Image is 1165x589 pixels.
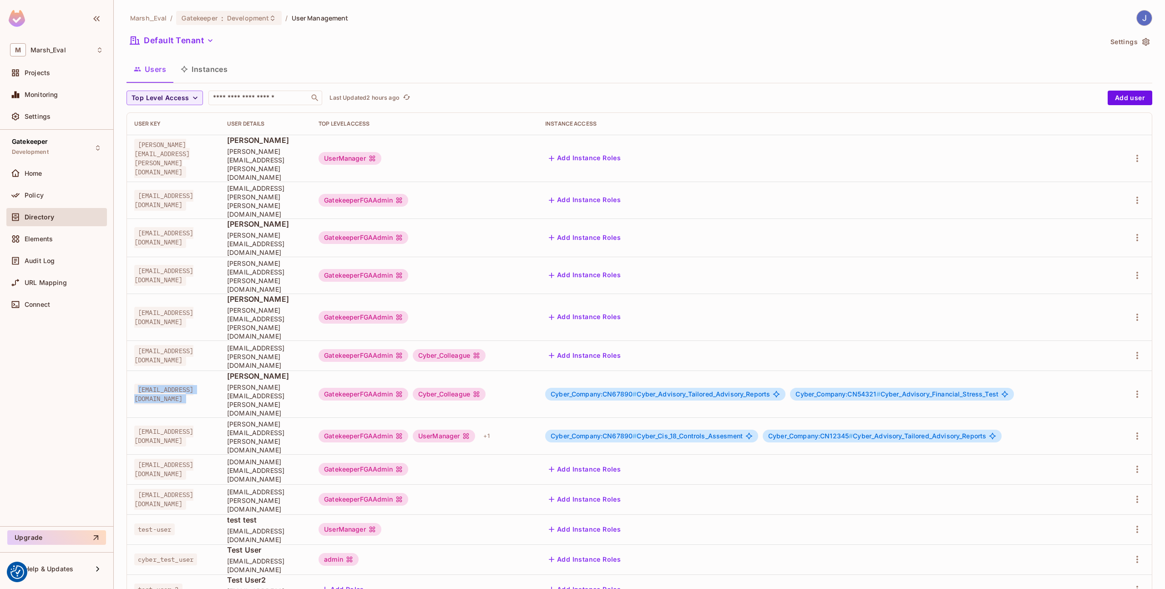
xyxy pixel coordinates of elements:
[227,515,304,525] span: test test
[10,43,26,56] span: M
[633,432,637,440] span: #
[551,390,637,398] span: Cyber_Company:CN67890
[400,92,412,103] span: Click to refresh data
[134,489,193,510] span: [EMAIL_ADDRESS][DOMAIN_NAME]
[1137,10,1152,25] img: Jose Basanta
[25,69,50,76] span: Projects
[545,230,624,245] button: Add Instance Roles
[849,432,853,440] span: #
[30,46,66,54] span: Workspace: Marsh_Eval
[25,565,73,573] span: Help & Updates
[127,91,203,105] button: Top Level Access
[134,227,193,248] span: [EMAIL_ADDRESS][DOMAIN_NAME]
[227,135,304,145] span: [PERSON_NAME]
[319,349,408,362] div: GatekeeperFGAAdmin
[227,219,304,229] span: [PERSON_NAME]
[319,388,408,401] div: GatekeeperFGAAdmin
[551,391,770,398] span: Cyber_Advisory_Tailored_Advisory_Reports
[227,371,304,381] span: [PERSON_NAME]
[227,527,304,544] span: [EMAIL_ADDRESS][DOMAIN_NAME]
[134,384,193,405] span: [EMAIL_ADDRESS][DOMAIN_NAME]
[12,138,48,145] span: Gatekeeper
[134,426,193,447] span: [EMAIL_ADDRESS][DOMAIN_NAME]
[545,348,624,363] button: Add Instance Roles
[401,92,412,103] button: refresh
[134,265,193,286] span: [EMAIL_ADDRESS][DOMAIN_NAME]
[227,545,304,555] span: Test User
[25,192,44,199] span: Policy
[227,231,304,257] span: [PERSON_NAME][EMAIL_ADDRESS][DOMAIN_NAME]
[319,231,408,244] div: GatekeeperFGAAdmin
[227,457,304,483] span: [DOMAIN_NAME][EMAIL_ADDRESS][DOMAIN_NAME]
[1108,91,1152,105] button: Add user
[9,10,25,27] img: SReyMgAAAABJRU5ErkJggg==
[319,269,408,282] div: GatekeeperFGAAdmin
[319,463,408,476] div: GatekeeperFGAAdmin
[319,523,381,536] div: UserManager
[25,213,54,221] span: Directory
[480,429,493,443] div: + 1
[221,15,224,22] span: :
[227,420,304,454] span: [PERSON_NAME][EMAIL_ADDRESS][PERSON_NAME][DOMAIN_NAME]
[413,349,486,362] div: Cyber_Colleague
[413,388,486,401] div: Cyber_Colleague
[134,345,193,366] span: [EMAIL_ADDRESS][DOMAIN_NAME]
[768,432,986,440] span: Cyber_Advisory_Tailored_Advisory_Reports
[551,432,637,440] span: Cyber_Company:CN67890
[403,93,410,102] span: refresh
[319,430,408,442] div: GatekeeperFGAAdmin
[319,553,359,566] div: admin
[25,235,53,243] span: Elements
[130,14,167,22] span: the active workspace
[132,92,189,104] span: Top Level Access
[227,147,304,182] span: [PERSON_NAME][EMAIL_ADDRESS][PERSON_NAME][DOMAIN_NAME]
[10,565,24,579] img: Revisit consent button
[545,120,1109,127] div: Instance Access
[182,14,217,22] span: Gatekeeper
[1107,35,1152,49] button: Settings
[227,575,304,585] span: Test User2
[319,152,381,165] div: UserManager
[170,14,172,22] li: /
[134,120,213,127] div: User Key
[227,294,304,304] span: [PERSON_NAME]
[134,523,175,535] span: test-user
[134,190,193,211] span: [EMAIL_ADDRESS][DOMAIN_NAME]
[25,279,67,286] span: URL Mapping
[319,311,408,324] div: GatekeeperFGAAdmin
[127,58,173,81] button: Users
[7,530,106,545] button: Upgrade
[25,91,58,98] span: Monitoring
[795,391,998,398] span: Cyber_Advisory_Financial_Stress_Test
[134,307,193,328] span: [EMAIL_ADDRESS][DOMAIN_NAME]
[551,432,743,440] span: Cyber_Cis_18_Controls_Assesment
[12,148,49,156] span: Development
[545,522,624,537] button: Add Instance Roles
[134,139,190,178] span: [PERSON_NAME][EMAIL_ADDRESS][PERSON_NAME][DOMAIN_NAME]
[545,268,624,283] button: Add Instance Roles
[795,390,880,398] span: Cyber_Company:CN54321
[134,553,197,565] span: cyber_test_user
[227,120,304,127] div: User Details
[633,390,637,398] span: #
[413,430,476,442] div: UserManager
[768,432,853,440] span: Cyber_Company:CN12345
[227,306,304,340] span: [PERSON_NAME][EMAIL_ADDRESS][PERSON_NAME][DOMAIN_NAME]
[227,383,304,417] span: [PERSON_NAME][EMAIL_ADDRESS][PERSON_NAME][DOMAIN_NAME]
[292,14,349,22] span: User Management
[545,310,624,325] button: Add Instance Roles
[227,259,304,294] span: [PERSON_NAME][EMAIL_ADDRESS][PERSON_NAME][DOMAIN_NAME]
[545,193,624,208] button: Add Instance Roles
[876,390,881,398] span: #
[319,194,408,207] div: GatekeeperFGAAdmin
[227,344,304,370] span: [EMAIL_ADDRESS][PERSON_NAME][DOMAIN_NAME]
[329,94,399,102] p: Last Updated 2 hours ago
[545,552,624,567] button: Add Instance Roles
[25,301,50,308] span: Connect
[319,120,531,127] div: Top Level Access
[545,492,624,507] button: Add Instance Roles
[285,14,288,22] li: /
[127,33,218,48] button: Default Tenant
[227,184,304,218] span: [EMAIL_ADDRESS][PERSON_NAME][PERSON_NAME][DOMAIN_NAME]
[25,113,51,120] span: Settings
